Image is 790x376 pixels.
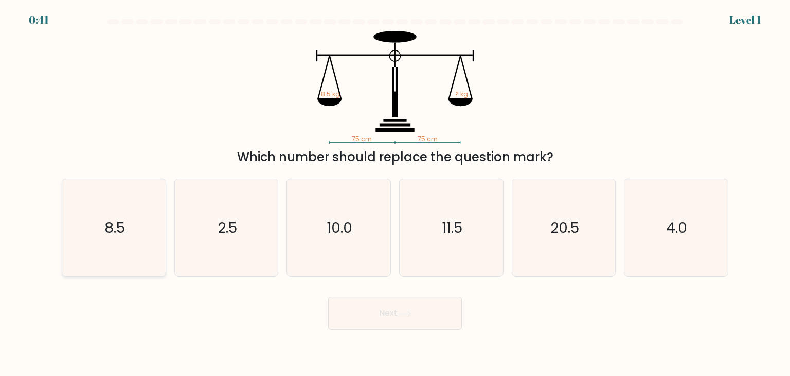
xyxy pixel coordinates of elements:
[442,217,462,238] text: 11.5
[455,90,468,98] tspan: ? kg
[352,134,372,143] tspan: 75 cm
[29,12,49,28] div: 0:41
[327,217,353,238] text: 10.0
[218,217,237,238] text: 2.5
[328,297,462,330] button: Next
[104,217,125,238] text: 8.5
[729,12,761,28] div: Level 1
[418,134,438,143] tspan: 75 cm
[321,90,340,98] tspan: 8.5 kg
[550,217,579,238] text: 20.5
[667,217,688,238] text: 4.0
[68,148,722,166] div: Which number should replace the question mark?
